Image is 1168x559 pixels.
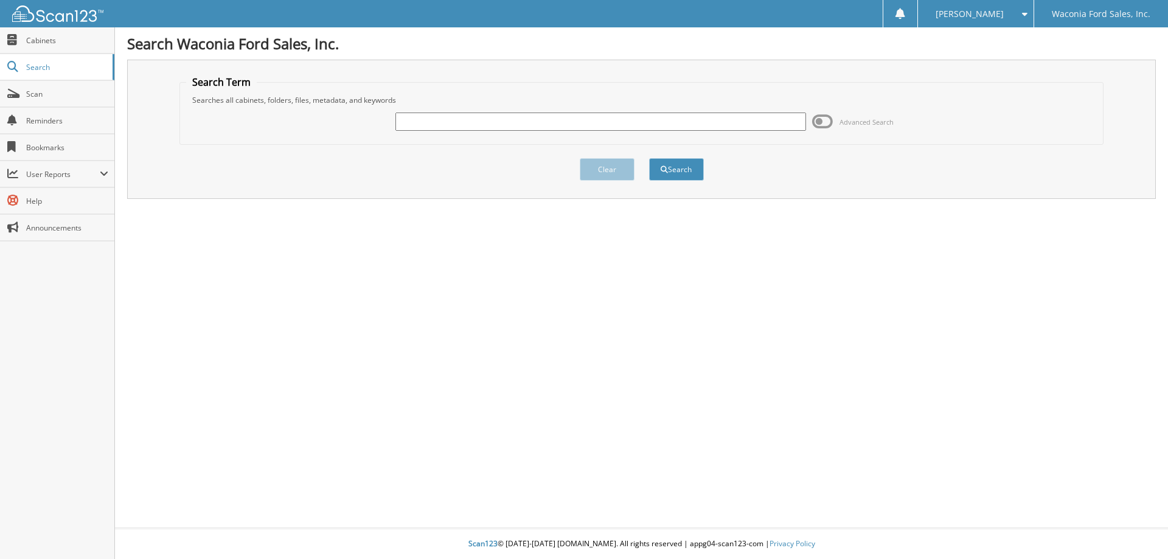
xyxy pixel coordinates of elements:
[839,117,894,127] span: Advanced Search
[12,5,103,22] img: scan123-logo-white.svg
[26,196,108,206] span: Help
[26,35,108,46] span: Cabinets
[649,158,704,181] button: Search
[1107,501,1168,559] iframe: Chat Widget
[468,538,498,549] span: Scan123
[936,10,1004,18] span: [PERSON_NAME]
[26,116,108,126] span: Reminders
[186,95,1097,105] div: Searches all cabinets, folders, files, metadata, and keywords
[26,89,108,99] span: Scan
[26,169,100,179] span: User Reports
[186,75,257,89] legend: Search Term
[580,158,634,181] button: Clear
[770,538,815,549] a: Privacy Policy
[26,142,108,153] span: Bookmarks
[115,529,1168,559] div: © [DATE]-[DATE] [DOMAIN_NAME]. All rights reserved | appg04-scan123-com |
[127,33,1156,54] h1: Search Waconia Ford Sales, Inc.
[26,62,106,72] span: Search
[26,223,108,233] span: Announcements
[1052,10,1150,18] span: Waconia Ford Sales, Inc.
